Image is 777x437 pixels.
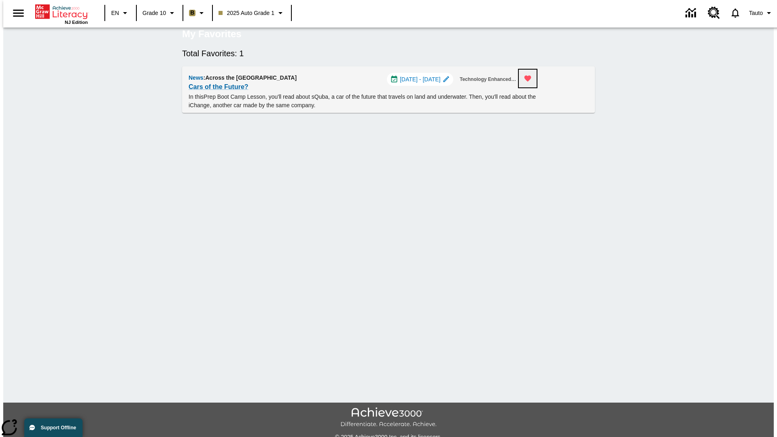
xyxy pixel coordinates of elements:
[725,2,746,23] a: Notifications
[215,6,289,20] button: Class: 2025 Auto Grade 1, Select your class
[519,70,537,87] button: Remove from Favorites
[35,4,88,20] a: Home
[460,75,517,84] span: Technology Enhanced Item
[681,2,703,24] a: Data Center
[24,418,83,437] button: Support Offline
[111,9,119,17] span: EN
[139,6,180,20] button: Grade: Grade 10, Select a grade
[182,47,595,60] h6: Total Favorites: 1
[35,3,88,25] div: Home
[108,6,134,20] button: Language: EN, Select a language
[746,6,777,20] button: Profile/Settings
[189,81,248,93] a: Cars of the Future?
[189,93,537,110] p: In this
[400,75,441,84] span: [DATE] - [DATE]
[340,407,437,428] img: Achieve3000 Differentiate Accelerate Achieve
[189,74,204,81] span: News
[182,28,242,40] h5: My Favorites
[219,9,274,17] span: 2025 Auto Grade 1
[6,1,30,25] button: Open side menu
[190,8,194,18] span: B
[703,2,725,24] a: Resource Center, Will open in new tab
[749,9,763,17] span: Tauto
[387,73,453,86] div: Jul 01 - Aug 01 Choose Dates
[204,74,297,81] span: : Across the [GEOGRAPHIC_DATA]
[189,93,536,108] testabrev: Prep Boot Camp Lesson, you'll read about sQuba, a car of the future that travels on land and unde...
[41,425,76,431] span: Support Offline
[186,6,210,20] button: Boost Class color is light brown. Change class color
[456,73,520,86] button: Technology Enhanced Item
[65,20,88,25] span: NJ Edition
[142,9,166,17] span: Grade 10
